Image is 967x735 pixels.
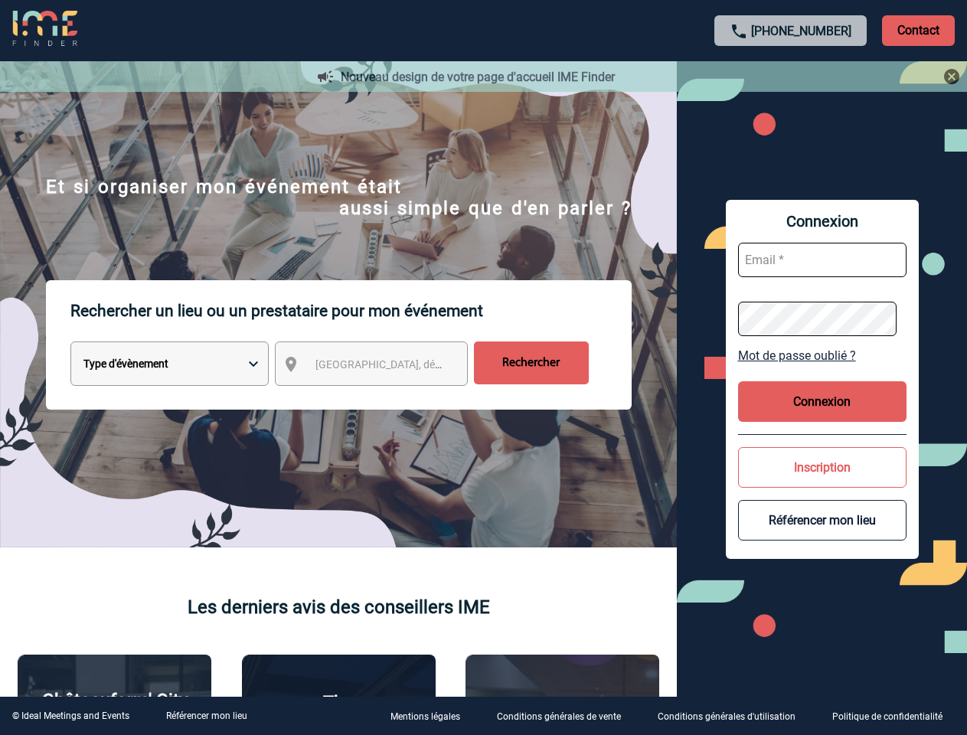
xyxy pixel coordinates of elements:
p: Conditions générales d'utilisation [658,712,795,723]
p: Mentions légales [390,712,460,723]
div: © Ideal Meetings and Events [12,710,129,721]
a: Conditions générales de vente [485,709,645,724]
a: Mentions légales [378,709,485,724]
p: Politique de confidentialité [832,712,942,723]
a: Politique de confidentialité [820,709,967,724]
a: Conditions générales d'utilisation [645,709,820,724]
a: Référencer mon lieu [166,710,247,721]
p: Conditions générales de vente [497,712,621,723]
